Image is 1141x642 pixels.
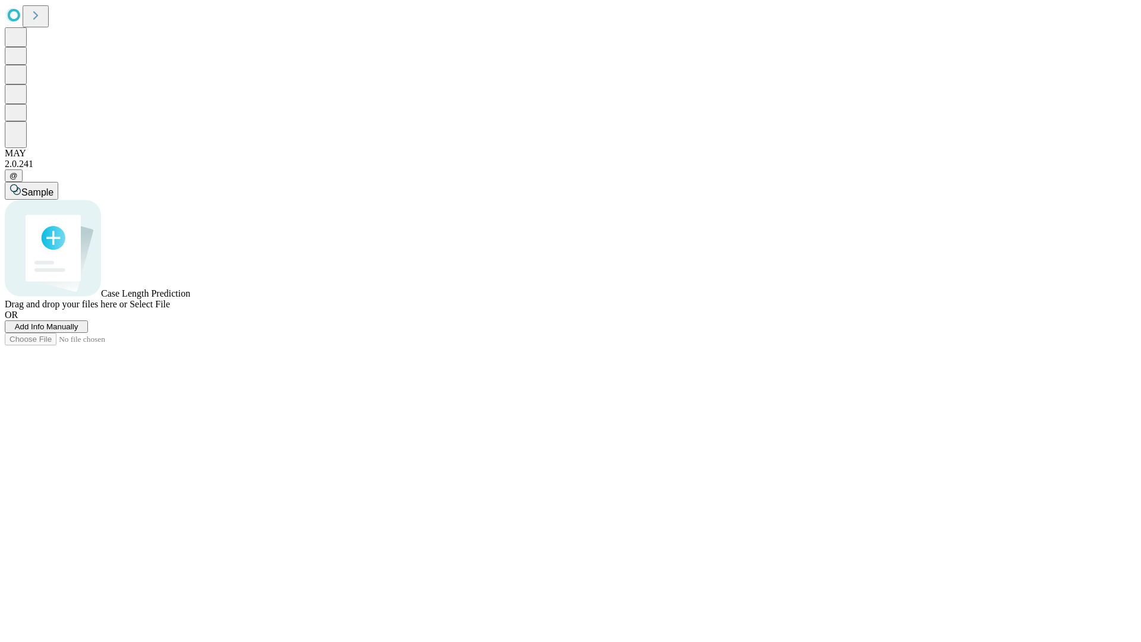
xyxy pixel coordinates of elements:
button: Sample [5,182,58,200]
div: 2.0.241 [5,159,1136,169]
span: Select File [130,299,170,309]
span: Drag and drop your files here or [5,299,127,309]
span: @ [10,171,18,180]
span: OR [5,310,18,320]
div: MAY [5,148,1136,159]
span: Add Info Manually [15,322,78,331]
button: @ [5,169,23,182]
span: Sample [21,187,53,197]
span: Case Length Prediction [101,288,190,298]
button: Add Info Manually [5,320,88,333]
